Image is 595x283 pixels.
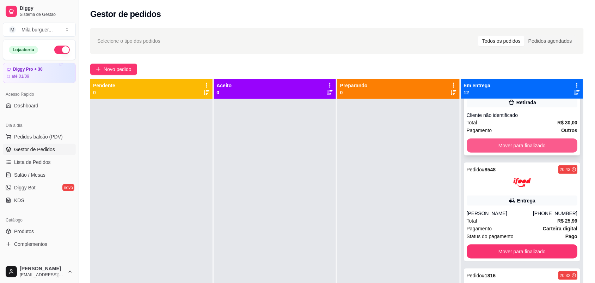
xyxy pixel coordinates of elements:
[14,184,36,191] span: Diggy Bot
[565,234,577,239] strong: Pago
[93,82,115,89] p: Pendente
[93,89,115,96] p: 0
[557,120,577,125] strong: R$ 30,00
[467,167,482,172] span: Pedido
[14,171,45,178] span: Salão / Mesas
[3,238,76,250] a: Complementos
[20,266,65,272] span: [PERSON_NAME]
[3,214,76,226] div: Catálogo
[560,273,570,278] div: 20:32
[54,46,70,54] button: Alterar Status
[3,144,76,155] a: Gestor de Pedidos
[467,112,578,119] div: Cliente não identificado
[90,8,161,20] h2: Gestor de pedidos
[467,126,492,134] span: Pagamento
[467,217,477,225] span: Total
[90,64,137,75] button: Novo pedido
[3,3,76,20] a: DiggySistema de Gestão
[467,225,492,232] span: Pagamento
[467,244,578,259] button: Mover para finalizado
[3,100,76,111] a: Dashboard
[14,228,34,235] span: Produtos
[96,67,101,72] span: plus
[3,182,76,193] a: Diggy Botnovo
[14,146,55,153] span: Gestor de Pedidos
[517,197,535,204] div: Entrega
[464,89,491,96] p: 12
[14,159,51,166] span: Lista de Pedidos
[104,65,131,73] span: Novo pedido
[467,210,533,217] div: [PERSON_NAME]
[3,131,76,142] button: Pedidos balcão (PDV)
[525,36,576,46] div: Pedidos agendados
[3,263,76,280] button: [PERSON_NAME][EMAIL_ADDRESS][DOMAIN_NAME]
[3,226,76,237] a: Produtos
[217,89,232,96] p: 0
[14,241,47,248] span: Complementos
[557,218,577,224] strong: R$ 25,99
[467,273,482,278] span: Pedido
[14,133,63,140] span: Pedidos balcão (PDV)
[467,138,578,153] button: Mover para finalizado
[12,73,29,79] article: até 01/09
[543,226,577,231] strong: Carteira digital
[467,232,514,240] span: Status do pagamento
[340,89,368,96] p: 0
[22,26,53,33] div: Mila burguer ...
[478,36,525,46] div: Todos os pedidos
[513,174,531,191] img: ifood
[340,82,368,89] p: Preparando
[20,272,65,278] span: [EMAIL_ADDRESS][DOMAIN_NAME]
[3,169,76,181] a: Salão / Mesas
[482,167,496,172] strong: # 8548
[20,12,73,17] span: Sistema de Gestão
[20,5,73,12] span: Diggy
[464,82,491,89] p: Em entrega
[97,37,160,45] span: Selecione o tipo dos pedidos
[217,82,232,89] p: Aceito
[3,89,76,100] div: Acesso Rápido
[3,157,76,168] a: Lista de Pedidos
[13,67,43,72] article: Diggy Pro + 30
[3,23,76,37] button: Select a team
[467,119,477,126] span: Total
[516,99,536,106] div: Retirada
[561,128,577,133] strong: Outros
[3,120,76,131] div: Dia a dia
[560,167,570,172] div: 20:43
[3,63,76,83] a: Diggy Pro + 30até 01/09
[9,46,38,54] div: Loja aberta
[482,273,496,278] strong: # 1816
[14,102,38,109] span: Dashboard
[3,195,76,206] a: KDS
[14,197,24,204] span: KDS
[9,26,16,33] span: M
[533,210,577,217] div: [PHONE_NUMBER]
